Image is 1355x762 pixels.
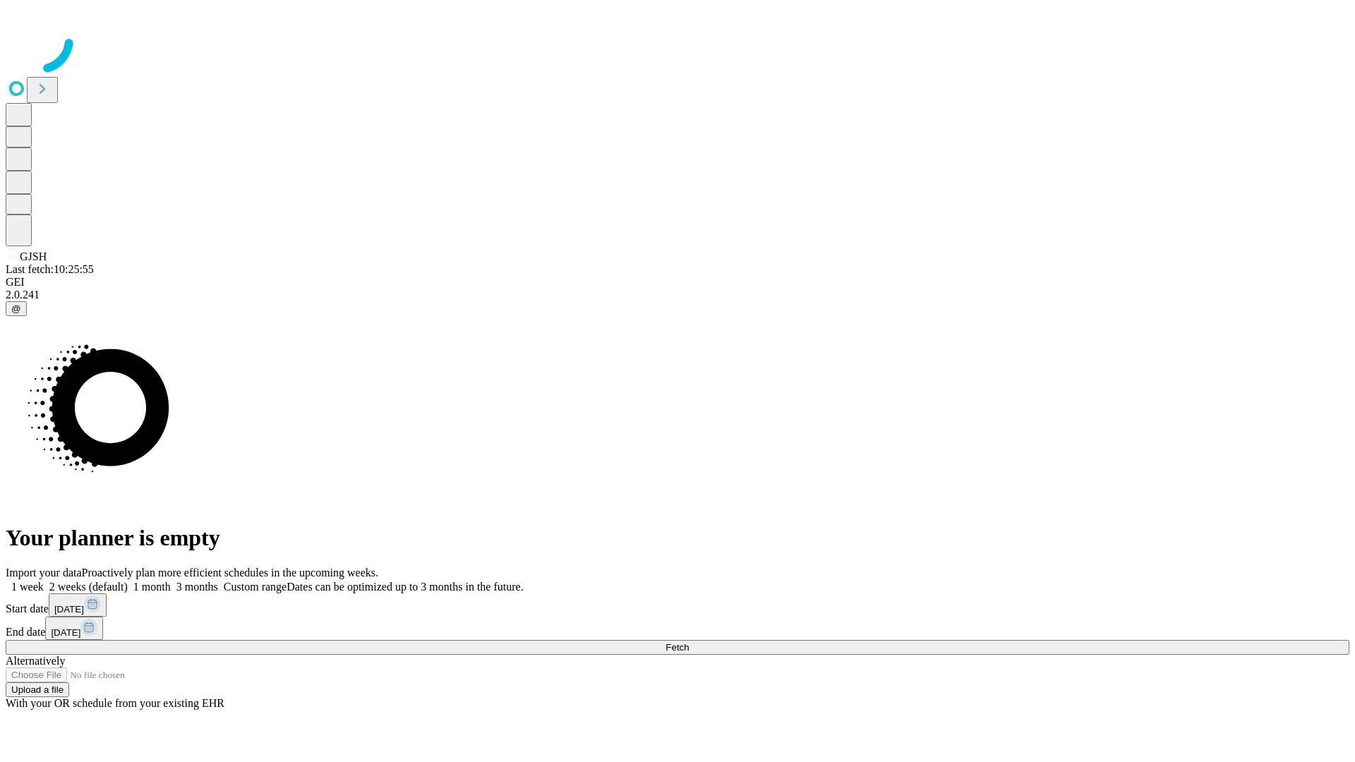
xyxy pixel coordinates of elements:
[6,525,1349,551] h1: Your planner is empty
[6,276,1349,289] div: GEI
[11,303,21,314] span: @
[6,682,69,697] button: Upload a file
[82,567,378,579] span: Proactively plan more efficient schedules in the upcoming weeks.
[51,627,80,638] span: [DATE]
[6,617,1349,640] div: End date
[666,642,689,653] span: Fetch
[45,617,103,640] button: [DATE]
[176,581,218,593] span: 3 months
[49,581,128,593] span: 2 weeks (default)
[133,581,171,593] span: 1 month
[54,604,84,615] span: [DATE]
[224,581,287,593] span: Custom range
[6,697,224,709] span: With your OR schedule from your existing EHR
[6,655,65,667] span: Alternatively
[6,301,27,316] button: @
[6,289,1349,301] div: 2.0.241
[287,581,523,593] span: Dates can be optimized up to 3 months in the future.
[6,263,94,275] span: Last fetch: 10:25:55
[6,593,1349,617] div: Start date
[49,593,107,617] button: [DATE]
[11,581,44,593] span: 1 week
[6,567,82,579] span: Import your data
[20,250,47,262] span: GJSH
[6,640,1349,655] button: Fetch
